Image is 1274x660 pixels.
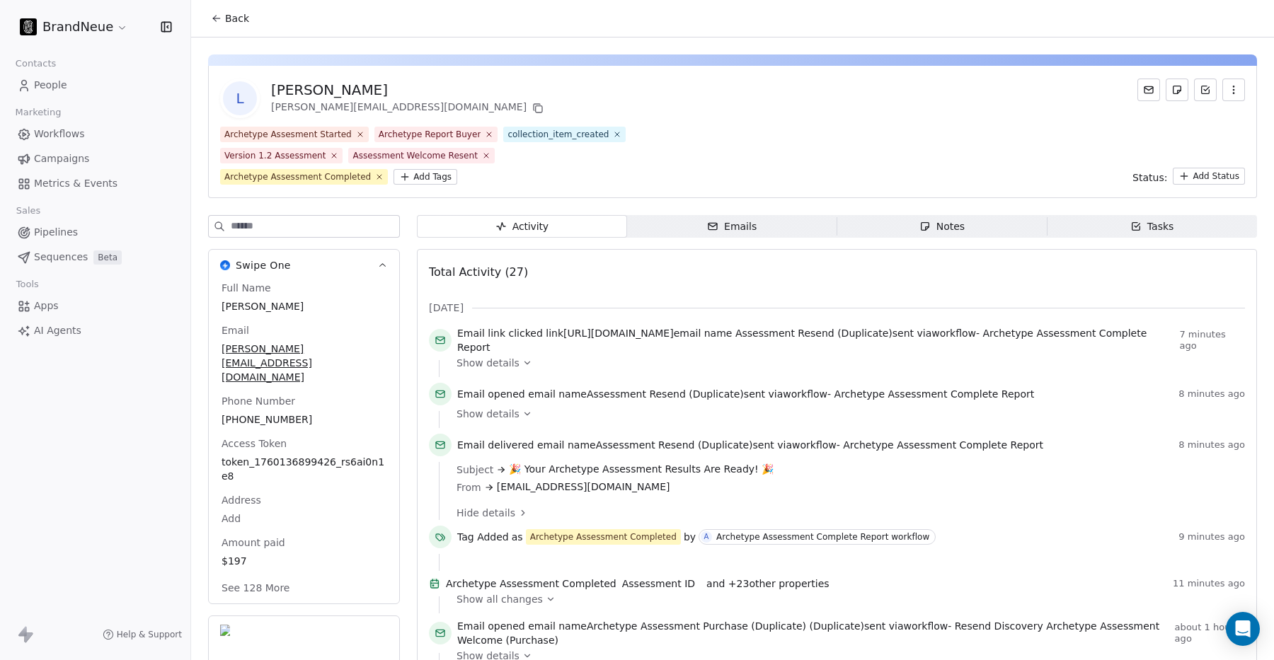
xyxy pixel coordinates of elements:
[34,127,85,141] span: Workflows
[11,245,179,269] a: SequencesBeta
[11,294,179,318] a: Apps
[457,356,520,370] span: Show details
[219,535,288,550] span: Amount paid
[271,100,546,117] div: [PERSON_NAME][EMAIL_ADDRESS][DOMAIN_NAME]
[93,250,122,265] span: Beta
[271,80,546,100] div: [PERSON_NAME]
[352,149,477,162] div: Assessment Welcome Resent
[457,592,1235,606] a: Show all changes
[507,128,609,141] div: collection_item_created
[34,78,67,93] span: People
[224,170,371,183] div: Archetype Assessment Completed
[11,319,179,342] a: AI Agents
[103,629,182,640] a: Help & Support
[219,394,298,408] span: Phone Number
[684,530,696,544] span: by
[209,250,399,281] button: Swipe OneSwipe One
[457,328,543,339] span: Email link clicked
[596,439,753,451] span: Assessment Resend (Duplicate)
[222,342,386,384] span: [PERSON_NAME][EMAIL_ADDRESS][DOMAIN_NAME]
[457,463,493,477] span: Subject
[457,407,520,421] span: Show details
[1173,168,1245,185] button: Add Status
[587,388,744,400] span: Assessment Resend (Duplicate)
[457,388,525,400] span: Email opened
[11,122,179,146] a: Workflows
[512,530,523,544] span: as
[1226,612,1260,646] div: Open Intercom Messenger
[34,176,117,191] span: Metrics & Events
[213,575,298,601] button: See 128 More
[509,462,774,477] span: 🎉 Your Archetype Assessment Results Are Ready! 🎉
[563,328,674,339] span: [URL][DOMAIN_NAME]
[1173,578,1245,589] span: 11 minutes ago
[834,388,1035,400] span: Archetype Assessment Complete Report
[457,619,1169,647] span: email name sent via workflow -
[219,281,274,295] span: Full Name
[429,301,464,315] span: [DATE]
[457,439,534,451] span: Email delivered
[587,620,864,632] span: Archetype Assessment Purchase (Duplicate) (Duplicate)
[457,620,525,632] span: Email opened
[11,74,179,97] a: People
[222,455,386,483] span: token_1760136899426_rs6ai0n1e8
[11,172,179,195] a: Metrics & Events
[202,6,258,31] button: Back
[34,299,59,313] span: Apps
[457,407,1235,421] a: Show details
[34,323,81,338] span: AI Agents
[530,531,677,543] div: Archetype Assessment Completed
[222,299,386,313] span: [PERSON_NAME]
[735,328,893,339] span: Assessment Resend (Duplicate)
[457,530,509,544] span: Tag Added
[10,200,47,221] span: Sales
[10,274,45,295] span: Tools
[20,18,37,35] img: BrandNeue_AppIcon.png
[379,128,481,141] div: Archetype Report Buyer
[843,439,1043,451] span: Archetype Assessment Complete Report
[1178,439,1245,451] span: 8 minutes ago
[457,326,1173,354] span: link email name sent via workflow -
[224,149,326,162] div: Version 1.2 Assessment
[42,18,113,36] span: BrandNeue
[457,387,1034,401] span: email name sent via workflow -
[919,219,965,234] div: Notes
[457,480,481,494] span: From
[220,260,230,270] img: Swipe One
[9,102,67,123] span: Marketing
[1178,388,1245,400] span: 8 minutes ago
[1178,531,1245,543] span: 9 minutes ago
[707,219,757,234] div: Emails
[457,438,1043,452] span: email name sent via workflow -
[225,11,249,25] span: Back
[224,128,352,141] div: Archetype Assesment Started
[704,531,709,543] div: A
[11,221,179,244] a: Pipelines
[222,412,386,427] span: [PHONE_NUMBER]
[1130,219,1174,234] div: Tasks
[34,225,78,240] span: Pipelines
[34,250,88,265] span: Sequences
[457,506,1235,520] a: Hide details
[1132,170,1167,185] span: Status:
[222,554,386,568] span: $197
[219,493,264,507] span: Address
[429,265,528,279] span: Total Activity (27)
[17,15,131,39] button: BrandNeue
[497,480,670,494] span: [EMAIL_ADDRESS][DOMAIN_NAME]
[222,511,386,526] span: Add
[394,169,457,185] button: Add Tags
[457,356,1235,370] a: Show details
[11,147,179,170] a: Campaigns
[706,577,830,591] span: and + 23 other properties
[622,577,695,591] span: Assessment ID
[1175,622,1245,644] span: about 1 hour ago
[716,532,929,542] div: Archetype Assessment Complete Report workflow
[219,323,252,337] span: Email
[1179,329,1245,352] span: 7 minutes ago
[236,258,291,272] span: Swipe One
[9,53,62,74] span: Contacts
[446,577,616,591] span: Archetype Assessment Completed
[209,281,399,603] div: Swipe OneSwipe One
[457,592,543,606] span: Show all changes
